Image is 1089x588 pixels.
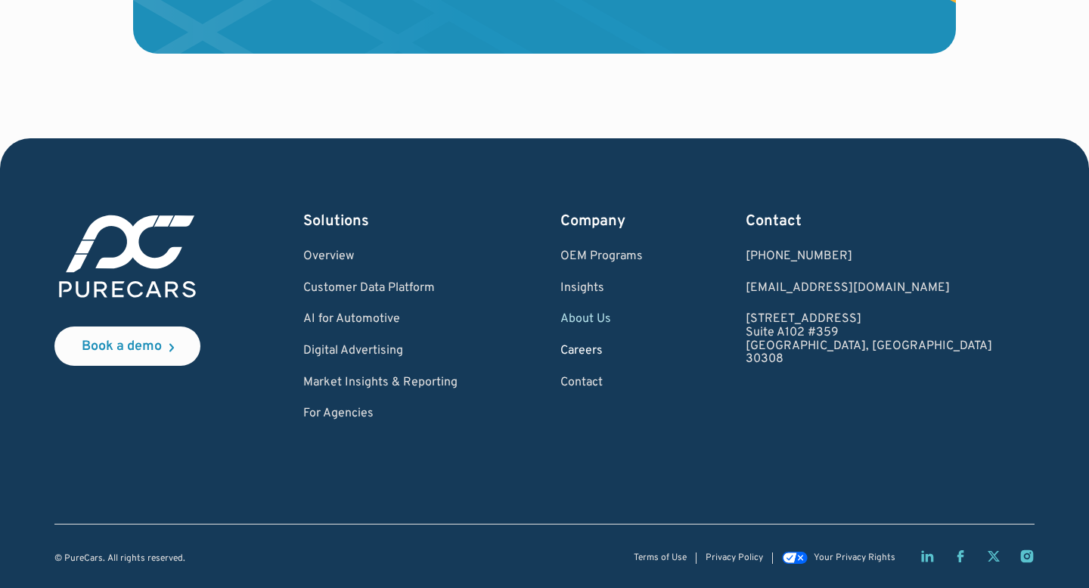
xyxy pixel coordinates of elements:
a: Email us [746,282,992,296]
a: OEM Programs [560,250,643,264]
a: Twitter X page [986,549,1001,564]
a: Facebook page [953,549,968,564]
div: Company [560,211,643,232]
a: Instagram page [1019,549,1035,564]
a: LinkedIn page [920,549,935,564]
a: Insights [560,282,643,296]
a: For Agencies [303,407,458,421]
a: Careers [560,345,643,358]
a: [STREET_ADDRESS]Suite A102 #359[GEOGRAPHIC_DATA], [GEOGRAPHIC_DATA]30308 [746,313,992,366]
a: Overview [303,250,458,264]
a: Customer Data Platform [303,282,458,296]
a: Market Insights & Reporting [303,376,458,390]
div: Contact [746,211,992,232]
a: About Us [560,313,643,326]
a: Contact [560,376,643,390]
div: © PureCars. All rights reserved. [54,554,185,564]
div: Book a demo [82,340,162,354]
div: [PHONE_NUMBER] [746,250,992,264]
img: purecars logo [54,211,200,302]
a: Your Privacy Rights [782,553,895,564]
a: Book a demo [54,326,200,366]
a: Terms of Use [634,553,687,563]
a: Digital Advertising [303,345,458,358]
a: Privacy Policy [706,553,763,563]
div: Solutions [303,211,458,232]
a: AI for Automotive [303,313,458,326]
div: Your Privacy Rights [814,553,895,563]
